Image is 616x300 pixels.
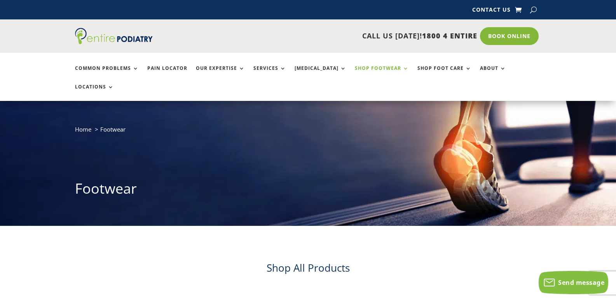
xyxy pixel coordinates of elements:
p: CALL US [DATE]! [183,31,477,41]
a: About [480,66,506,82]
a: Contact Us [472,7,511,16]
span: Footwear [100,125,126,133]
span: 1800 4 ENTIRE [422,31,477,40]
a: Entire Podiatry [75,38,153,46]
a: Services [253,66,286,82]
a: Locations [75,84,114,101]
span: Send message [558,278,604,287]
img: logo (1) [75,28,153,44]
h2: Shop All Products [75,261,541,279]
a: Our Expertise [196,66,245,82]
a: Book Online [480,27,539,45]
h1: Footwear [75,179,541,202]
a: Common Problems [75,66,139,82]
a: [MEDICAL_DATA] [295,66,346,82]
a: Home [75,125,91,133]
button: Send message [539,271,608,294]
a: Shop Foot Care [417,66,471,82]
nav: breadcrumb [75,124,541,140]
a: Shop Footwear [355,66,409,82]
a: Pain Locator [147,66,187,82]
